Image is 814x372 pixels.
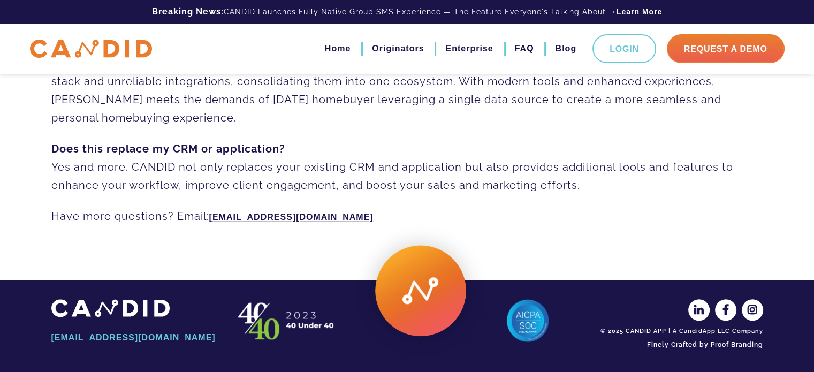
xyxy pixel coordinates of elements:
[233,299,340,342] img: CANDID APP
[51,142,285,155] strong: Does this replace my CRM or application?
[51,140,763,194] p: Yes and more. CANDID not only replaces your existing CRM and application but also provides additi...
[617,6,662,17] a: Learn More
[30,40,152,58] img: CANDID APP
[597,327,763,336] div: © 2025 CANDID APP | A CandidApp LLC Company
[445,40,493,58] a: Enterprise
[515,40,534,58] a: FAQ
[51,329,217,347] a: [EMAIL_ADDRESS][DOMAIN_NAME]
[325,40,351,58] a: Home
[597,336,763,354] a: Finely Crafted by Proof Branding
[555,40,576,58] a: Blog
[592,34,656,63] a: Login
[667,34,785,63] a: Request A Demo
[372,40,424,58] a: Originators
[152,6,224,17] b: Breaking News:
[209,212,374,222] a: [EMAIL_ADDRESS][DOMAIN_NAME]
[506,299,549,342] img: AICPA SOC 2
[51,36,763,127] p: CANDID is a sales and marketing ecosystem built for the modern loan originator. Our vision is to ...
[51,299,170,317] img: CANDID APP
[51,207,763,226] p: Have more questions? Email:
